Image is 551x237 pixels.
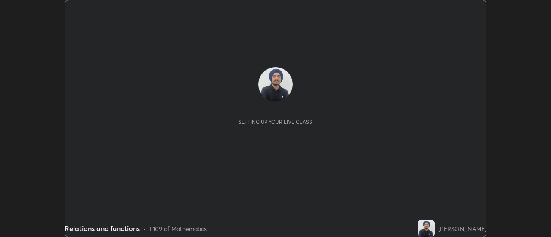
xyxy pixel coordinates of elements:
img: c630c694a5fb4b0a83fabb927f8589e5.jpg [418,220,435,237]
div: [PERSON_NAME] [438,224,486,233]
div: Setting up your live class [238,119,312,125]
img: c630c694a5fb4b0a83fabb927f8589e5.jpg [258,67,293,102]
div: Relations and functions [65,223,140,234]
div: L109 of Mathematics [150,224,207,233]
div: • [143,224,146,233]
